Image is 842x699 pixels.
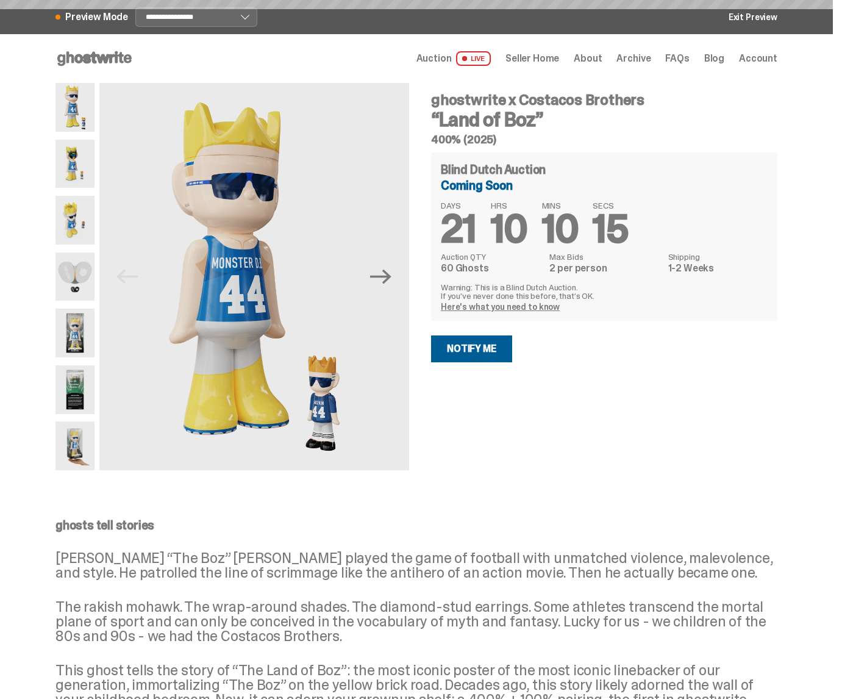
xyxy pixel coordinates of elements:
[99,83,409,470] img: Land_of_Boz_Hero_21.png
[441,163,546,176] h4: Blind Dutch Auction
[441,253,542,261] dt: Auction QTY
[368,263,394,290] button: Next
[441,263,542,273] dd: 60 Ghosts
[549,263,660,273] dd: 2 per person
[431,110,777,129] h3: “Land of Boz”
[55,600,777,643] p: The rakish mohawk. The wrap-around shades. The diamond-stud earrings. Some athletes transcend the...
[549,253,660,261] dt: Max Bids
[491,204,527,254] span: 10
[704,54,724,63] a: Blog
[491,201,527,210] span: HRS
[665,54,689,63] a: FAQs
[431,335,512,362] a: Notify Me
[431,134,777,145] h5: 400% (2025)
[505,54,559,63] a: Seller Home
[593,204,628,254] span: 15
[739,54,777,63] a: Account
[616,54,651,63] a: Archive
[55,309,95,357] img: Land_of_Boz_Hero_22.png
[416,51,491,66] a: Auction LIVE
[55,551,777,580] p: [PERSON_NAME] “The Boz” [PERSON_NAME] played the game of football with unmatched violence, malevo...
[729,13,777,21] a: Exit Preview
[65,12,128,22] span: Preview Mode
[456,51,491,66] span: LIVE
[542,201,579,210] span: MINS
[55,83,95,132] img: Land_of_Boz_Hero_21.png
[668,263,768,273] dd: 1-2 Weeks
[55,196,95,245] img: Land_of_Boz_Media_Gallery_7.png
[441,179,768,192] div: Coming Soon
[574,54,602,63] a: About
[441,201,476,210] span: DAYS
[55,421,95,470] img: Land_of_Boz_Media_Gallery_16.png
[441,204,476,254] span: 21
[668,253,768,261] dt: Shipping
[55,140,95,188] img: Land_of_Boz_Media_Gallery_8.png
[441,301,560,312] a: Here's what you need to know
[593,201,628,210] span: SECS
[542,204,579,254] span: 10
[441,283,768,300] p: Warning: This is a Blind Dutch Auction. If you’ve never done this before, that’s OK.
[416,54,452,63] span: Auction
[55,253,95,301] img: Land_of_Boz_Media_Gallery_5.png
[55,519,777,531] p: ghosts tell stories
[55,365,95,414] img: Land_of_Boz_Hero_23.png
[431,93,777,107] h4: ghostwrite x Costacos Brothers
